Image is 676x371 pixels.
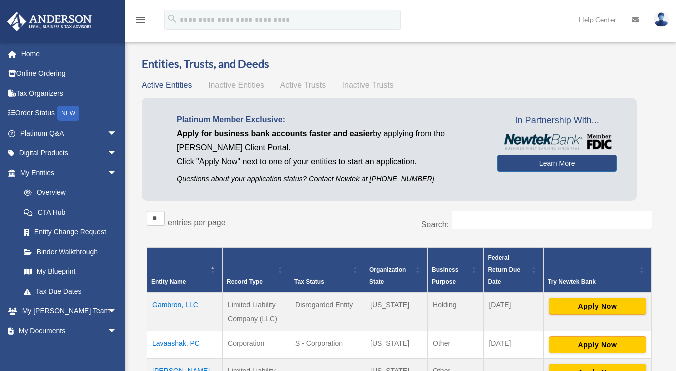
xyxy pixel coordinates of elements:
[223,292,290,331] td: Limited Liability Company (LLC)
[4,12,95,31] img: Anderson Advisors Platinum Portal
[428,292,484,331] td: Holding
[365,331,428,359] td: [US_STATE]
[484,331,544,359] td: [DATE]
[365,292,428,331] td: [US_STATE]
[548,276,636,288] div: Try Newtek Bank
[488,254,520,285] span: Federal Return Due Date
[107,163,127,183] span: arrow_drop_down
[502,134,612,150] img: NewtekBankLogoSM.png
[7,301,132,321] a: My [PERSON_NAME] Teamarrow_drop_down
[177,113,482,127] p: Platinum Member Exclusive:
[57,106,79,121] div: NEW
[549,336,646,353] button: Apply Now
[7,83,132,103] a: Tax Organizers
[365,248,428,293] th: Organization State: Activate to sort
[421,220,449,229] label: Search:
[7,163,127,183] a: My Entitiesarrow_drop_down
[14,222,127,242] a: Entity Change Request
[135,14,147,26] i: menu
[290,248,365,293] th: Tax Status: Activate to sort
[294,278,324,285] span: Tax Status
[484,292,544,331] td: [DATE]
[208,81,264,89] span: Inactive Entities
[497,113,617,129] span: In Partnership With...
[107,123,127,144] span: arrow_drop_down
[497,155,617,172] a: Learn More
[223,248,290,293] th: Record Type: Activate to sort
[135,17,147,26] a: menu
[543,248,651,293] th: Try Newtek Bank : Activate to sort
[654,12,669,27] img: User Pic
[432,266,458,285] span: Business Purpose
[7,44,132,64] a: Home
[369,266,406,285] span: Organization State
[428,248,484,293] th: Business Purpose: Activate to sort
[177,127,482,155] p: by applying from the [PERSON_NAME] Client Portal.
[14,183,122,203] a: Overview
[147,292,223,331] td: Gambron, LLC
[7,143,132,163] a: Digital Productsarrow_drop_down
[107,143,127,164] span: arrow_drop_down
[14,281,127,301] a: Tax Due Dates
[484,248,544,293] th: Federal Return Due Date: Activate to sort
[7,123,132,143] a: Platinum Q&Aarrow_drop_down
[549,298,646,315] button: Apply Now
[142,81,192,89] span: Active Entities
[107,301,127,322] span: arrow_drop_down
[147,248,223,293] th: Entity Name: Activate to invert sorting
[14,242,127,262] a: Binder Walkthrough
[428,331,484,359] td: Other
[7,64,132,84] a: Online Ordering
[223,331,290,359] td: Corporation
[177,129,373,138] span: Apply for business bank accounts faster and easier
[290,292,365,331] td: Disregarded Entity
[177,155,482,169] p: Click "Apply Now" next to one of your entities to start an application.
[14,202,127,222] a: CTA Hub
[168,218,226,227] label: entries per page
[14,262,127,282] a: My Blueprint
[142,56,657,72] h3: Entities, Trusts, and Deeds
[151,278,186,285] span: Entity Name
[342,81,394,89] span: Inactive Trusts
[107,321,127,341] span: arrow_drop_down
[280,81,326,89] span: Active Trusts
[7,103,132,124] a: Order StatusNEW
[177,173,482,185] p: Questions about your application status? Contact Newtek at [PHONE_NUMBER]
[147,331,223,359] td: Lavaashak, PC
[290,331,365,359] td: S - Corporation
[227,278,263,285] span: Record Type
[167,13,178,24] i: search
[7,321,132,341] a: My Documentsarrow_drop_down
